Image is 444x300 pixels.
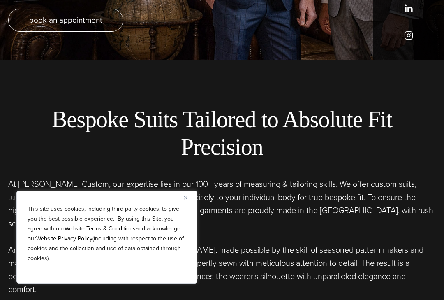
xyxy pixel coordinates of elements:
[184,196,187,200] img: Close
[36,234,92,243] a: Website Privacy Policy
[29,14,102,26] span: book an appointment
[8,9,123,32] a: book an appointment
[8,243,436,296] p: An impeccable fit is the hallmark of every [PERSON_NAME], made possible by the skill of seasoned ...
[8,106,436,161] h2: Bespoke Suits Tailored to Absolute Fit Precision
[28,204,186,263] p: This site uses cookies, including third party cookies, to give you the best possible experience. ...
[65,224,136,233] a: Website Terms & Conditions
[184,193,194,202] button: Close
[8,177,436,230] p: At [PERSON_NAME] Custom, our expertise lies in our 100+ years of measuring & tailoring skills. We...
